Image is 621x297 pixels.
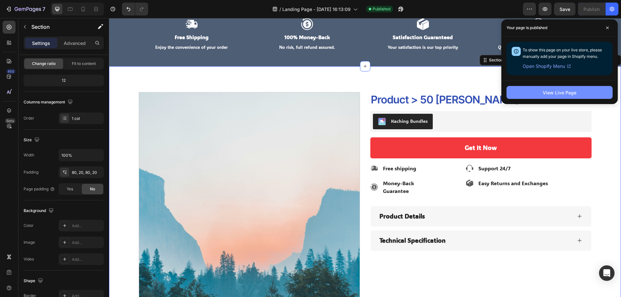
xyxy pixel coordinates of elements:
[146,27,251,32] p: No risk, full refund assured.
[264,96,324,111] button: Kaching Bundles
[269,100,277,107] img: KachingBundles.png
[64,40,86,47] p: Advanced
[5,118,16,123] div: Beta
[377,16,482,23] p: Fast Customer Support
[379,39,406,45] div: Section 17/25
[507,86,613,99] button: View Live Page
[261,74,483,89] h1: Product > 50 [PERSON_NAME]
[72,61,96,67] span: Fit to content
[560,6,570,12] span: Save
[262,16,366,23] p: Satisfaction Guaranteed
[523,48,602,59] span: To show this page on your live store, please manually add your page in Shopify menu.
[369,161,439,169] p: Easy Returns and Exchanges
[72,240,102,246] div: Add...
[282,6,351,13] span: Landing Page - [DATE] 16:13:09
[72,257,102,262] div: Add...
[279,6,281,13] span: /
[554,3,575,16] button: Save
[24,207,55,215] div: Background
[6,69,16,74] div: 450
[369,146,402,154] p: Support 24/7
[583,6,600,13] div: Publish
[24,115,34,121] div: Order
[356,126,388,134] div: Get It Now
[377,27,482,32] p: Quick and responsive customer support.
[72,170,102,175] div: 80, 20, 80, 20
[24,98,74,107] div: Columns management
[418,39,459,45] p: Create Theme Section
[32,40,50,47] p: Settings
[72,223,102,229] div: Add...
[109,18,621,297] iframe: Design area
[373,6,390,12] span: Published
[59,149,103,161] input: Auto
[523,62,565,70] span: Open Shopify Menu
[32,61,56,67] span: Change ratio
[507,25,547,31] p: Your page is published
[270,218,337,227] p: Technical Specification
[31,23,84,31] p: Section
[25,76,103,85] div: 12
[261,119,483,141] button: Get It Now
[24,256,34,262] div: Video
[24,169,38,175] div: Padding
[24,186,55,192] div: Page padding
[24,223,34,228] div: Color
[67,186,73,192] span: Yes
[90,186,95,192] span: No
[282,100,319,106] div: Kaching Bundles
[3,3,48,16] button: 7
[42,5,45,13] p: 7
[274,146,307,154] p: Free shipping
[72,116,102,122] div: 1 col
[122,3,148,16] div: Undo/Redo
[24,152,34,158] div: Width
[274,161,330,177] p: Money-Back Guarantee
[24,239,35,245] div: Image
[270,194,316,202] p: Product Details
[262,27,366,32] p: Your satisfaction is our top priority
[24,136,41,144] div: Size
[24,277,44,285] div: Shape
[543,89,576,96] div: View Live Page
[599,265,615,281] div: Open Intercom Messenger
[578,3,605,16] button: Publish
[463,38,492,46] button: AI Content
